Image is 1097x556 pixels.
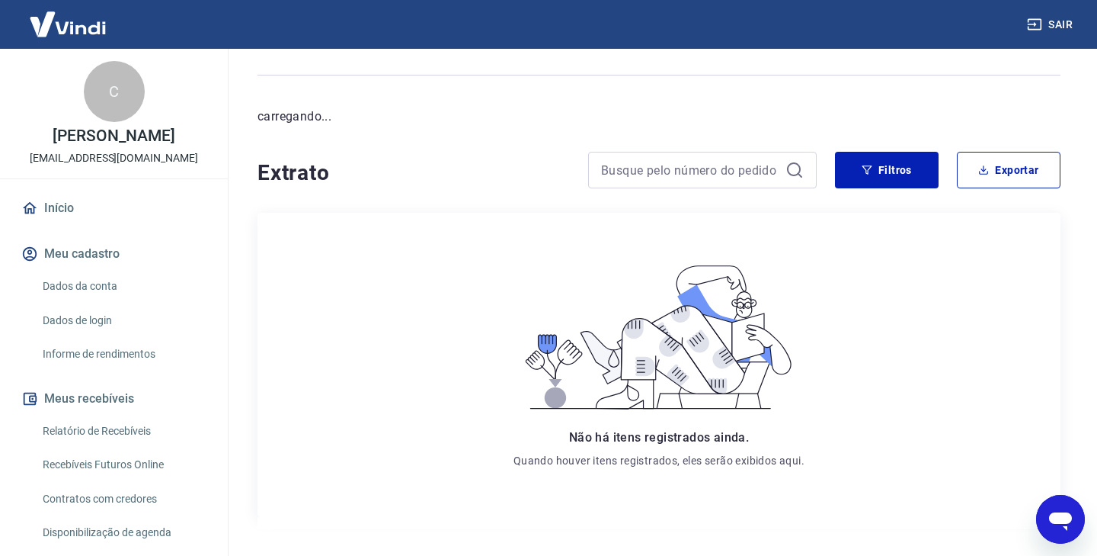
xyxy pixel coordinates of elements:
[1024,11,1079,39] button: Sair
[18,191,209,225] a: Início
[37,416,209,447] a: Relatório de Recebíveis
[835,152,939,188] button: Filtros
[513,453,804,468] p: Quando houver itens registrados, eles serão exibidos aqui.
[37,517,209,548] a: Disponibilização de agenda
[569,430,749,445] span: Não há itens registrados ainda.
[37,449,209,480] a: Recebíveis Futuros Online
[18,237,209,271] button: Meu cadastro
[257,108,1060,126] p: carregando...
[257,158,570,188] h4: Extrato
[30,150,198,166] p: [EMAIL_ADDRESS][DOMAIN_NAME]
[53,128,174,144] p: [PERSON_NAME]
[84,61,145,122] div: C
[37,339,209,370] a: Informe de rendimentos
[37,484,209,515] a: Contratos com credores
[1036,495,1085,544] iframe: Botão para abrir a janela de mensagens
[18,382,209,416] button: Meus recebíveis
[957,152,1060,188] button: Exportar
[18,1,117,47] img: Vindi
[37,271,209,302] a: Dados da conta
[601,159,779,182] input: Busque pelo número do pedido
[37,305,209,336] a: Dados de login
